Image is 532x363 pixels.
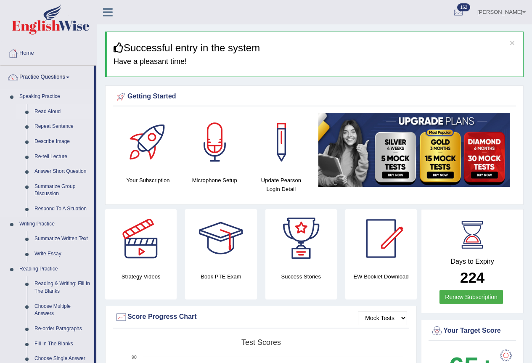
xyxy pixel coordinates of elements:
[185,176,244,185] h4: Microphone Setup
[318,113,510,187] img: small5.jpg
[431,258,514,265] h4: Days to Expiry
[460,269,484,286] b: 224
[115,311,407,323] div: Score Progress Chart
[265,272,337,281] h4: Success Stories
[31,119,94,134] a: Repeat Sentence
[16,262,94,277] a: Reading Practice
[16,217,94,232] a: Writing Practice
[119,176,177,185] h4: Your Subscription
[31,201,94,217] a: Respond To A Situation
[105,272,177,281] h4: Strategy Videos
[31,104,94,119] a: Read Aloud
[0,66,94,87] a: Practice Questions
[31,321,94,337] a: Re-order Paragraphs
[31,134,94,149] a: Describe Image
[510,38,515,47] button: ×
[252,176,310,193] h4: Update Pearson Login Detail
[241,338,281,347] tspan: Test scores
[31,179,94,201] a: Summarize Group Discussion
[31,299,94,321] a: Choose Multiple Answers
[114,58,517,66] h4: Have a pleasant time!
[132,355,137,360] text: 90
[439,290,503,304] a: Renew Subscription
[31,337,94,352] a: Fill In The Blanks
[345,272,417,281] h4: EW Booklet Download
[31,276,94,299] a: Reading & Writing: Fill In The Blanks
[31,149,94,164] a: Re-tell Lecture
[0,42,96,63] a: Home
[431,325,514,337] div: Your Target Score
[31,231,94,246] a: Summarize Written Text
[31,164,94,179] a: Answer Short Question
[114,42,517,53] h3: Successful entry in the system
[457,3,470,11] span: 162
[185,272,257,281] h4: Book PTE Exam
[115,90,514,103] div: Getting Started
[31,246,94,262] a: Write Essay
[16,89,94,104] a: Speaking Practice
